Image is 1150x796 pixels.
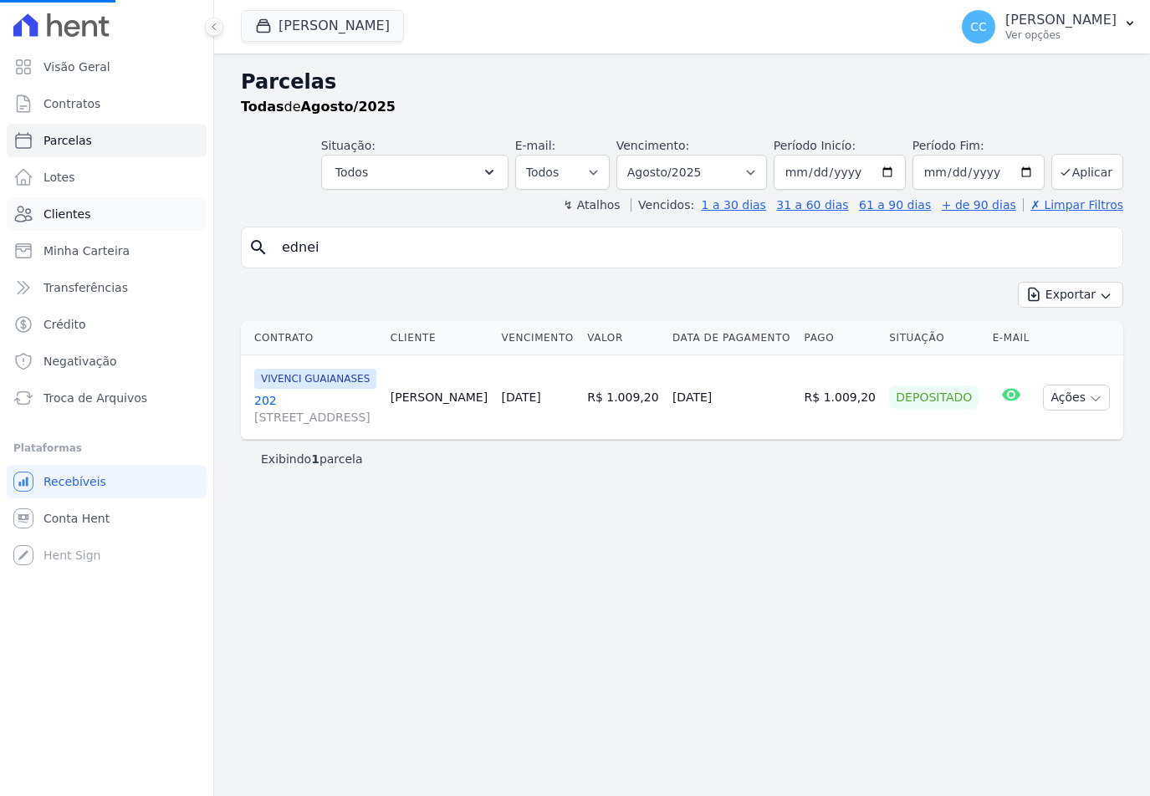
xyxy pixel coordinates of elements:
[43,59,110,75] span: Visão Geral
[7,465,207,498] a: Recebíveis
[776,198,848,212] a: 31 a 60 dias
[301,99,396,115] strong: Agosto/2025
[43,510,110,527] span: Conta Hent
[43,169,75,186] span: Lotes
[43,279,128,296] span: Transferências
[494,321,580,355] th: Vencimento
[43,132,92,149] span: Parcelas
[515,139,556,152] label: E-mail:
[666,355,798,440] td: [DATE]
[616,139,689,152] label: Vencimento:
[702,198,766,212] a: 1 a 30 dias
[241,321,384,355] th: Contrato
[7,381,207,415] a: Troca de Arquivos
[241,99,284,115] strong: Todas
[261,451,363,467] p: Exibindo parcela
[7,197,207,231] a: Clientes
[241,67,1123,97] h2: Parcelas
[1023,198,1123,212] a: ✗ Limpar Filtros
[666,321,798,355] th: Data de Pagamento
[7,308,207,341] a: Crédito
[311,452,319,466] b: 1
[970,21,987,33] span: CC
[13,438,200,458] div: Plataformas
[889,385,979,409] div: Depositado
[254,392,377,426] a: 202[STREET_ADDRESS]
[43,390,147,406] span: Troca de Arquivos
[948,3,1150,50] button: CC [PERSON_NAME] Ver opções
[43,473,106,490] span: Recebíveis
[798,321,883,355] th: Pago
[7,161,207,194] a: Lotes
[43,206,90,222] span: Clientes
[335,162,368,182] span: Todos
[580,355,666,440] td: R$ 1.009,20
[1005,12,1117,28] p: [PERSON_NAME]
[942,198,1016,212] a: + de 90 dias
[631,198,694,212] label: Vencidos:
[241,10,404,42] button: [PERSON_NAME]
[43,95,100,112] span: Contratos
[254,409,377,426] span: [STREET_ADDRESS]
[798,355,883,440] td: R$ 1.009,20
[241,97,396,117] p: de
[774,139,856,152] label: Período Inicío:
[7,234,207,268] a: Minha Carteira
[384,321,495,355] th: Cliente
[986,321,1036,355] th: E-mail
[859,198,931,212] a: 61 a 90 dias
[1051,154,1123,190] button: Aplicar
[882,321,985,355] th: Situação
[248,237,268,258] i: search
[272,231,1116,264] input: Buscar por nome do lote ou do cliente
[384,355,495,440] td: [PERSON_NAME]
[321,139,376,152] label: Situação:
[43,316,86,333] span: Crédito
[912,137,1045,155] label: Período Fim:
[43,353,117,370] span: Negativação
[563,198,620,212] label: ↯ Atalhos
[321,155,509,190] button: Todos
[43,242,130,259] span: Minha Carteira
[7,50,207,84] a: Visão Geral
[7,344,207,378] a: Negativação
[7,502,207,535] a: Conta Hent
[580,321,666,355] th: Valor
[1005,28,1117,42] p: Ver opções
[501,390,540,404] a: [DATE]
[1043,385,1110,411] button: Ações
[7,271,207,304] a: Transferências
[254,369,376,389] span: VIVENCI GUAIANASES
[7,124,207,157] a: Parcelas
[7,87,207,120] a: Contratos
[1018,282,1123,308] button: Exportar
